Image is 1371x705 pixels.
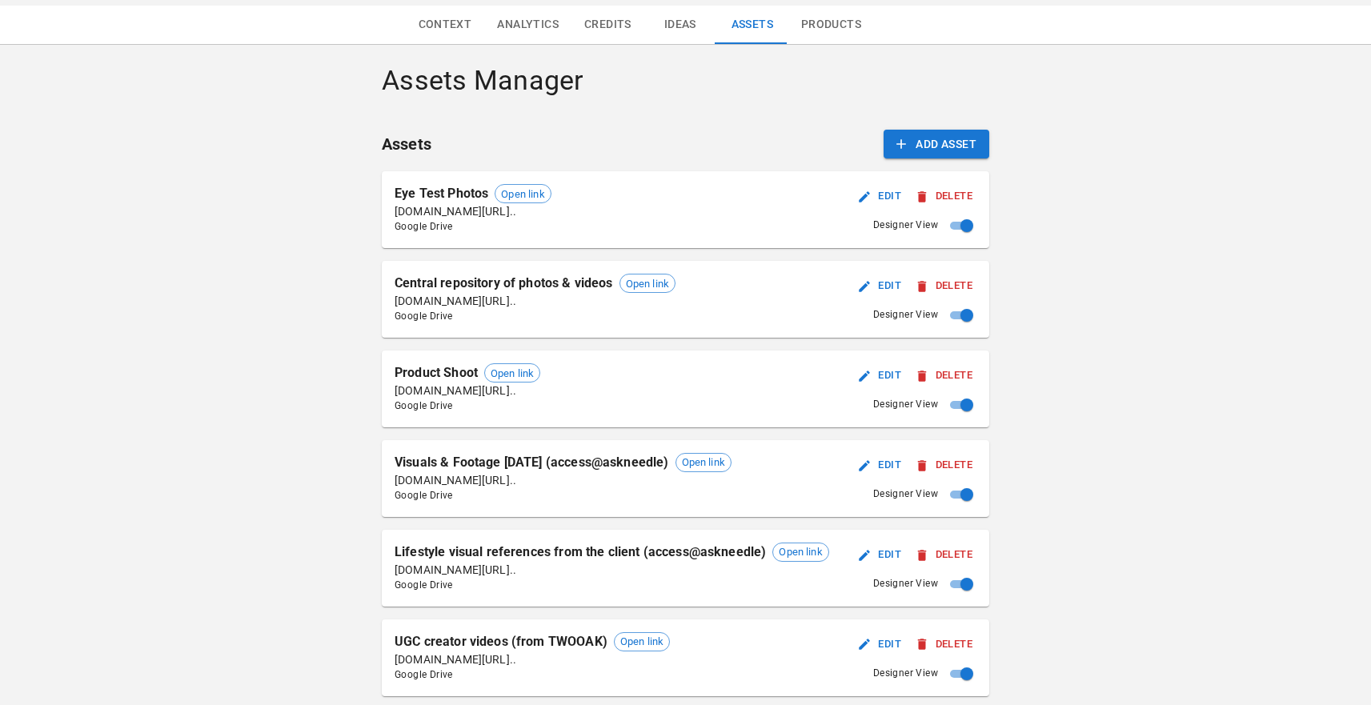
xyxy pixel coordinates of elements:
[855,274,906,298] button: Edit
[873,218,938,234] span: Designer View
[873,666,938,682] span: Designer View
[395,667,670,683] span: Google Drive
[395,632,607,651] p: UGC creator videos (from TWOOAK)
[912,363,976,388] button: Delete
[773,544,828,560] span: Open link
[395,578,829,594] span: Google Drive
[484,363,540,383] div: Open link
[788,6,874,44] button: Products
[675,453,732,472] div: Open link
[395,383,540,399] p: [DOMAIN_NAME][URL]..
[571,6,644,44] button: Credits
[855,453,906,478] button: Edit
[855,632,906,657] button: Edit
[676,455,731,471] span: Open link
[855,363,906,388] button: Edit
[620,276,675,292] span: Open link
[772,543,828,562] div: Open link
[495,186,550,202] span: Open link
[485,366,539,382] span: Open link
[395,363,478,383] p: Product Shoot
[395,562,829,578] p: [DOMAIN_NAME][URL]..
[495,184,551,203] div: Open link
[619,274,675,293] div: Open link
[873,307,938,323] span: Designer View
[395,293,675,309] p: [DOMAIN_NAME][URL]..
[395,309,675,325] span: Google Drive
[395,651,670,667] p: [DOMAIN_NAME][URL]..
[873,397,938,413] span: Designer View
[395,453,668,472] p: Visuals & Footage [DATE] (access@askneedle)
[855,543,906,567] button: Edit
[395,488,732,504] span: Google Drive
[406,6,485,44] button: Context
[395,219,551,235] span: Google Drive
[395,399,540,415] span: Google Drive
[884,130,989,159] button: Add Asset
[644,6,716,44] button: Ideas
[912,543,976,567] button: Delete
[614,632,670,651] div: Open link
[912,274,976,298] button: Delete
[716,6,788,44] button: Assets
[382,64,989,98] h4: Assets Manager
[912,184,976,209] button: Delete
[855,184,906,209] button: Edit
[382,131,431,157] h6: Assets
[912,632,976,657] button: Delete
[615,634,669,650] span: Open link
[395,184,488,203] p: Eye Test Photos
[484,6,571,44] button: Analytics
[873,487,938,503] span: Designer View
[395,472,732,488] p: [DOMAIN_NAME][URL]..
[395,274,613,293] p: Central repository of photos & videos
[395,543,766,562] p: Lifestyle visual references from the client (access@askneedle)
[912,453,976,478] button: Delete
[395,203,551,219] p: [DOMAIN_NAME][URL]..
[873,576,938,592] span: Designer View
